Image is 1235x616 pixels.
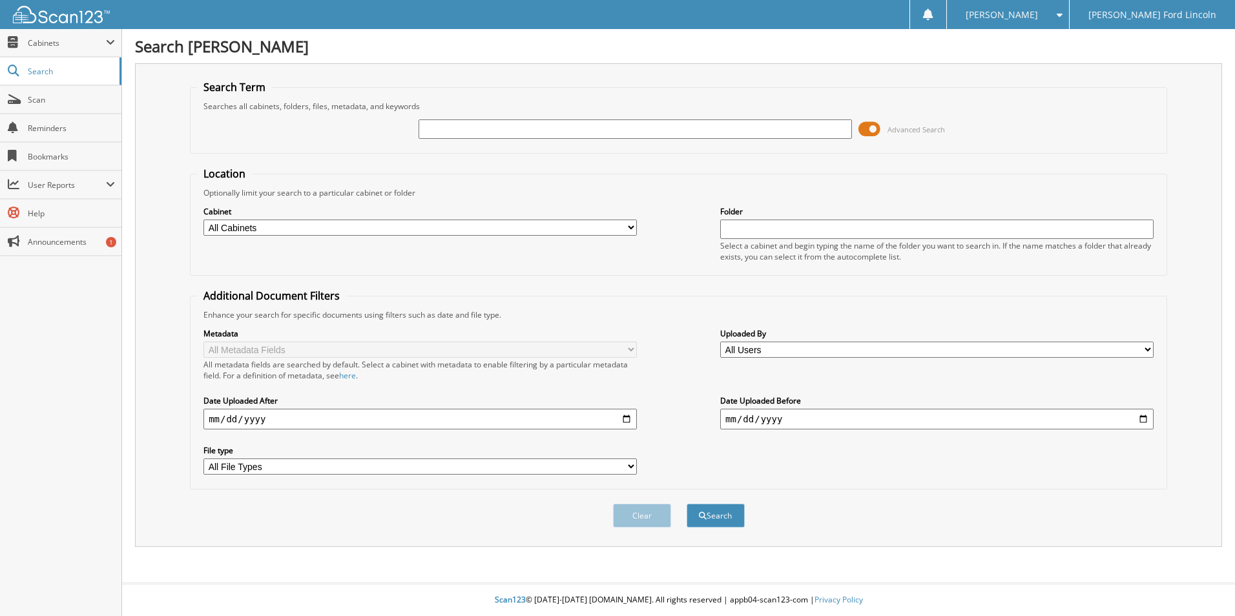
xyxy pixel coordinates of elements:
input: end [720,409,1154,429]
h1: Search [PERSON_NAME] [135,36,1222,57]
button: Clear [613,504,671,528]
label: Date Uploaded After [203,395,637,406]
span: Scan [28,94,115,105]
label: Uploaded By [720,328,1154,339]
span: [PERSON_NAME] [966,11,1038,19]
a: here [339,370,356,381]
span: Search [28,66,113,77]
div: All metadata fields are searched by default. Select a cabinet with metadata to enable filtering b... [203,359,637,381]
legend: Location [197,167,252,181]
span: Cabinets [28,37,106,48]
div: © [DATE]-[DATE] [DOMAIN_NAME]. All rights reserved | appb04-scan123-com | [122,584,1235,616]
span: Scan123 [495,594,526,605]
label: File type [203,445,637,456]
span: [PERSON_NAME] Ford Lincoln [1088,11,1216,19]
div: Select a cabinet and begin typing the name of the folder you want to search in. If the name match... [720,240,1154,262]
label: Folder [720,206,1154,217]
div: Optionally limit your search to a particular cabinet or folder [197,187,1160,198]
div: 1 [106,237,116,247]
span: Bookmarks [28,151,115,162]
label: Cabinet [203,206,637,217]
legend: Additional Document Filters [197,289,346,303]
label: Date Uploaded Before [720,395,1154,406]
span: Reminders [28,123,115,134]
div: Enhance your search for specific documents using filters such as date and file type. [197,309,1160,320]
label: Metadata [203,328,637,339]
div: Searches all cabinets, folders, files, metadata, and keywords [197,101,1160,112]
img: scan123-logo-white.svg [13,6,110,23]
button: Search [687,504,745,528]
input: start [203,409,637,429]
span: Help [28,208,115,219]
span: User Reports [28,180,106,190]
span: Advanced Search [887,125,945,134]
span: Announcements [28,236,115,247]
a: Privacy Policy [815,594,863,605]
legend: Search Term [197,80,272,94]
